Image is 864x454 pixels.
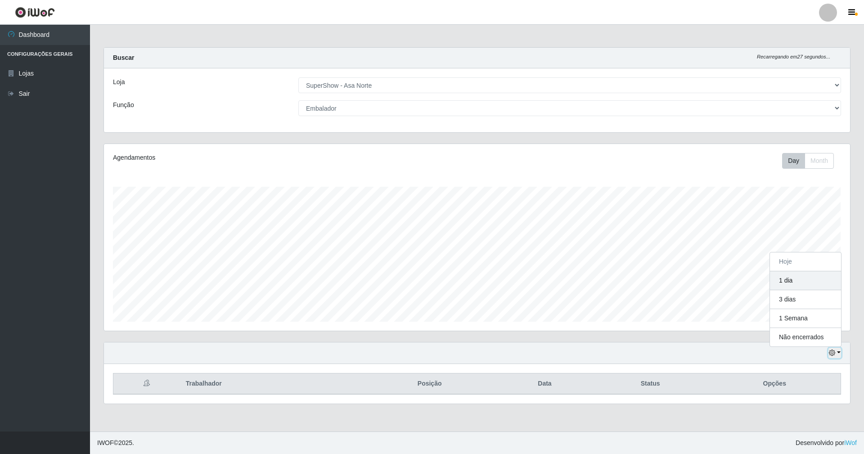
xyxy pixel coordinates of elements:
[770,328,841,346] button: Não encerrados
[15,7,55,18] img: CoreUI Logo
[709,373,841,395] th: Opções
[113,100,134,110] label: Função
[782,153,834,169] div: First group
[782,153,841,169] div: Toolbar with button groups
[796,438,857,448] span: Desenvolvido por
[97,438,134,448] span: © 2025 .
[770,252,841,271] button: Hoje
[113,54,134,61] strong: Buscar
[805,153,834,169] button: Month
[757,54,830,59] i: Recarregando em 27 segundos...
[180,373,362,395] th: Trabalhador
[113,153,409,162] div: Agendamentos
[770,290,841,309] button: 3 dias
[113,77,125,87] label: Loja
[770,309,841,328] button: 1 Semana
[592,373,709,395] th: Status
[770,271,841,290] button: 1 dia
[782,153,805,169] button: Day
[497,373,592,395] th: Data
[362,373,497,395] th: Posição
[97,439,114,446] span: IWOF
[844,439,857,446] a: iWof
